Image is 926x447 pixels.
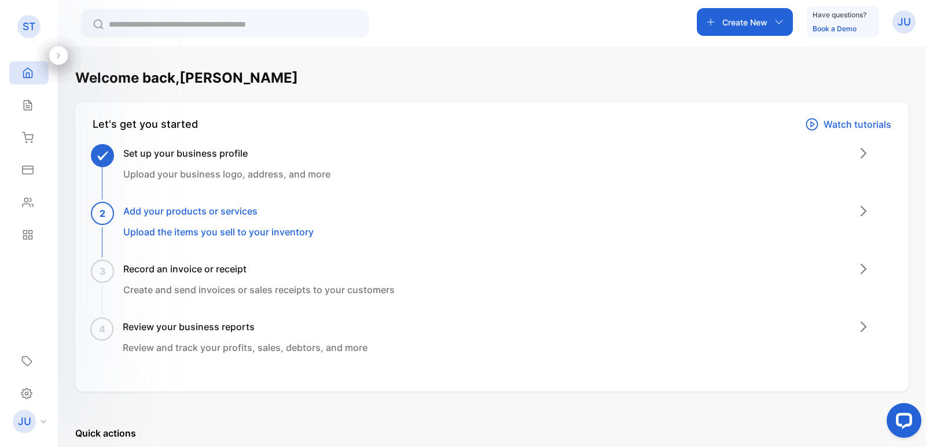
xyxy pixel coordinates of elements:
[123,146,330,160] h3: Set up your business profile
[697,8,793,36] button: Create New
[123,167,330,181] p: Upload your business logo, address, and more
[892,8,916,36] button: JU
[123,262,395,276] h3: Record an invoice or receipt
[123,320,368,334] h3: Review your business reports
[100,206,105,220] span: 2
[123,283,395,297] p: Create and send invoices or sales receipts to your customers
[123,204,314,218] h3: Add your products or services
[100,264,106,278] span: 3
[75,426,909,440] p: Quick actions
[898,14,911,29] p: JU
[99,322,105,336] span: 4
[805,116,891,132] a: Watch tutorials
[75,68,298,88] h1: Welcome back, [PERSON_NAME]
[722,16,767,28] p: Create New
[813,24,857,33] a: Book a Demo
[877,398,926,447] iframe: LiveChat chat widget
[93,116,198,132] div: Let's get you started
[123,225,314,239] p: Upload the items you sell to your inventory
[18,414,31,429] p: JU
[123,341,368,354] p: Review and track your profits, sales, debtors, and more
[813,9,866,21] p: Have questions?
[824,117,891,131] p: Watch tutorials
[23,19,35,34] p: ST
